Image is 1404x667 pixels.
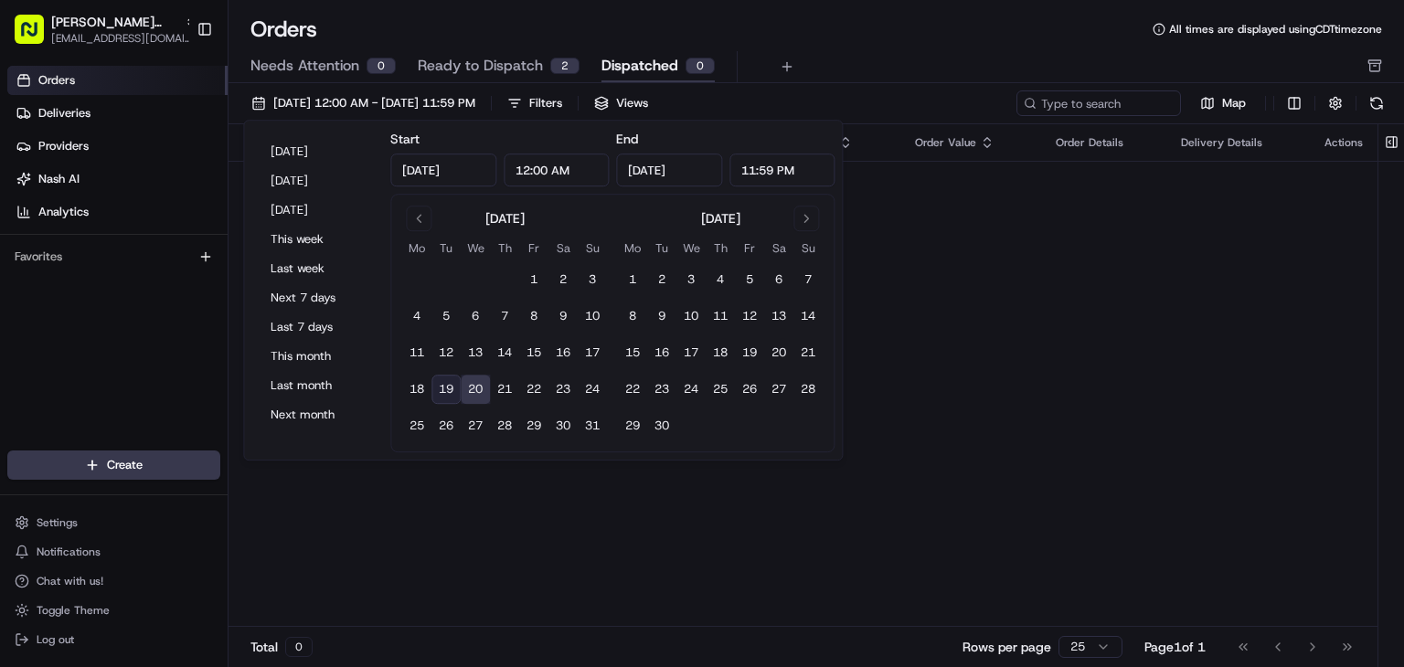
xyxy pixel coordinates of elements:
span: Views [616,95,648,111]
th: Thursday [490,238,519,258]
button: 19 [431,375,461,404]
th: Tuesday [647,238,676,258]
button: 21 [793,338,823,367]
th: Friday [735,238,764,258]
button: This month [262,344,372,369]
button: 25 [706,375,735,404]
button: 10 [578,302,607,331]
button: Next month [262,402,372,428]
img: 1736555255976-a54dd68f-1ca7-489b-9aae-adbdc363a1c4 [37,283,51,298]
button: 8 [618,302,647,331]
th: Wednesday [461,238,490,258]
button: 28 [793,375,823,404]
span: Ready to Dispatch [418,55,543,77]
button: 13 [764,302,793,331]
button: 11 [402,338,431,367]
button: Filters [499,90,570,116]
div: We're available if you need us! [82,192,251,206]
input: Clear [48,117,302,136]
div: 2 [550,58,580,74]
input: Date [616,154,722,186]
div: 0 [285,637,313,657]
span: Toggle Theme [37,603,110,618]
button: Log out [7,627,220,652]
div: Favorites [7,242,220,271]
button: 12 [735,302,764,331]
button: 13 [461,338,490,367]
div: Total [250,637,313,657]
button: [DATE] [262,139,372,164]
input: Time [504,154,610,186]
button: 5 [431,302,461,331]
a: Analytics [7,197,228,227]
button: 6 [764,265,793,294]
th: Wednesday [676,238,706,258]
button: 4 [706,265,735,294]
span: Chat with us! [37,574,103,588]
button: 25 [402,411,431,440]
button: 23 [647,375,676,404]
button: Start new chat [311,179,333,201]
button: 19 [735,338,764,367]
button: Go to previous month [406,206,431,231]
span: [DATE] [162,282,199,297]
div: Start new chat [82,174,300,192]
div: No results. [236,197,1370,212]
button: 10 [676,302,706,331]
button: [DATE] 12:00 AM - [DATE] 11:59 PM [243,90,484,116]
button: 16 [647,338,676,367]
button: [PERSON_NAME][GEOGRAPHIC_DATA] [51,13,177,31]
button: 9 [647,302,676,331]
button: 7 [793,265,823,294]
span: Log out [37,632,74,647]
div: Order Value [915,135,1026,150]
span: Notifications [37,545,101,559]
button: 20 [764,338,793,367]
button: 28 [490,411,519,440]
button: 14 [793,302,823,331]
th: Monday [618,238,647,258]
button: 9 [548,302,578,331]
button: [DATE] [262,197,372,223]
th: Sunday [793,238,823,258]
div: Filters [529,95,562,111]
span: Needs Attention [250,55,359,77]
button: Chat with us! [7,568,220,594]
th: Tuesday [431,238,461,258]
button: 22 [519,375,548,404]
a: 💻API Documentation [147,400,301,433]
div: Past conversations [18,237,117,251]
img: Nash [18,17,55,54]
a: Nash AI [7,164,228,194]
div: Delivery Details [1181,135,1295,150]
span: Deliveries [38,105,90,122]
button: [EMAIL_ADDRESS][DOMAIN_NAME] [51,31,197,46]
span: • [252,332,259,346]
a: Deliveries [7,99,228,128]
label: Start [390,131,420,147]
span: Analytics [38,204,89,220]
img: Snider Plaza [18,314,48,344]
span: [PERSON_NAME] [57,282,148,297]
th: Saturday [764,238,793,258]
span: Map [1222,95,1246,111]
div: Actions [1324,135,1363,150]
span: API Documentation [173,408,293,426]
button: Last week [262,256,372,281]
a: Orders [7,66,228,95]
span: Orders [38,72,75,89]
input: Time [729,154,835,186]
span: Pylon [182,452,221,466]
button: 7 [490,302,519,331]
span: All times are displayed using CDT timezone [1169,22,1382,37]
button: 12 [431,338,461,367]
button: 29 [519,411,548,440]
h1: Orders [250,15,317,44]
span: [DATE] [262,332,300,346]
span: Nash AI [38,171,80,187]
button: 24 [578,375,607,404]
div: 0 [367,58,396,74]
button: 17 [676,338,706,367]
